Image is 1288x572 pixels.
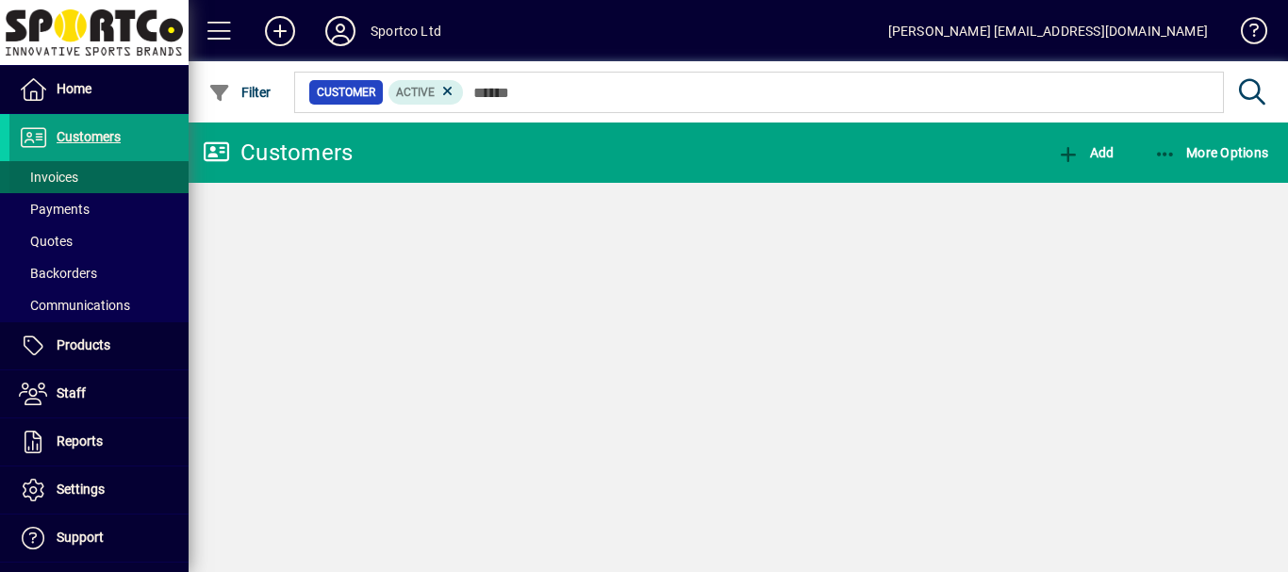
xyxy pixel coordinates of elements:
span: Invoices [19,170,78,185]
span: Filter [208,85,272,100]
a: Support [9,515,189,562]
span: Staff [57,385,86,400]
span: Backorders [19,266,97,281]
a: Products [9,322,189,369]
a: Home [9,66,189,113]
a: Communications [9,289,189,321]
a: Reports [9,418,189,466]
button: More Options [1149,136,1274,170]
mat-chip: Activation Status: Active [388,80,464,105]
span: Payments [19,202,90,217]
span: Communications [19,298,130,313]
a: Knowledge Base [1227,4,1264,65]
div: Sportco Ltd [371,16,441,46]
span: Quotes [19,234,73,249]
div: Customers [203,138,353,168]
button: Add [1052,136,1118,170]
span: More Options [1154,145,1269,160]
span: Home [57,81,91,96]
span: Support [57,530,104,545]
span: Active [396,86,435,99]
span: Customer [317,83,375,102]
a: Backorders [9,257,189,289]
button: Profile [310,14,371,48]
a: Quotes [9,225,189,257]
a: Payments [9,193,189,225]
button: Add [250,14,310,48]
a: Invoices [9,161,189,193]
span: Reports [57,433,103,449]
div: [PERSON_NAME] [EMAIL_ADDRESS][DOMAIN_NAME] [888,16,1208,46]
span: Add [1057,145,1114,160]
a: Staff [9,370,189,417]
span: Customers [57,129,121,144]
button: Filter [204,75,276,109]
a: Settings [9,466,189,514]
span: Products [57,337,110,352]
span: Settings [57,482,105,497]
